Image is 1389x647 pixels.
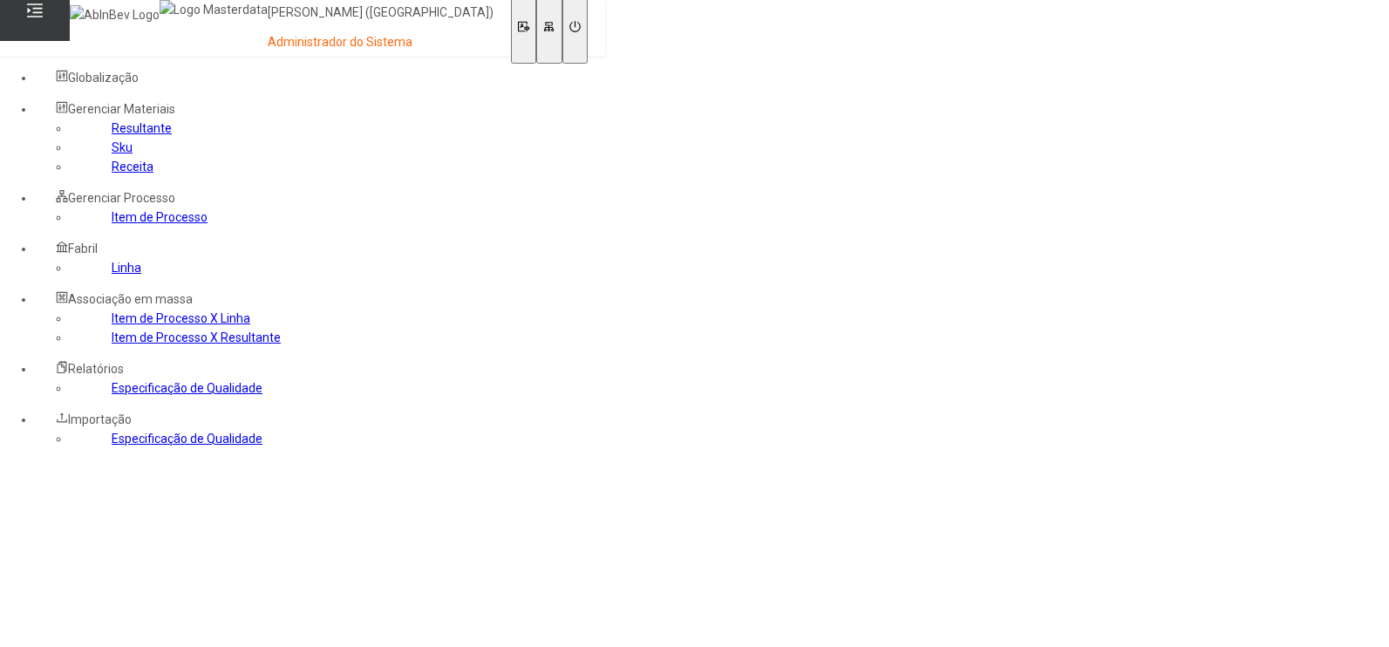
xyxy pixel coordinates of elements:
[112,121,172,135] a: Resultante
[68,191,175,205] span: Gerenciar Processo
[68,362,124,376] span: Relatórios
[112,311,250,325] a: Item de Processo X Linha
[70,5,160,24] img: AbInBev Logo
[68,242,98,255] span: Fabril
[112,330,281,344] a: Item de Processo X Resultante
[68,292,193,306] span: Associação em massa
[68,412,132,426] span: Importação
[112,261,141,275] a: Linha
[112,381,262,395] a: Especificação de Qualidade
[112,160,153,174] a: Receita
[112,210,208,224] a: Item de Processo
[112,432,262,446] a: Especificação de Qualidade
[68,102,175,116] span: Gerenciar Materiais
[68,71,139,85] span: Globalização
[112,140,133,154] a: Sku
[268,4,494,22] p: [PERSON_NAME] ([GEOGRAPHIC_DATA])
[268,34,494,51] p: Administrador do Sistema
